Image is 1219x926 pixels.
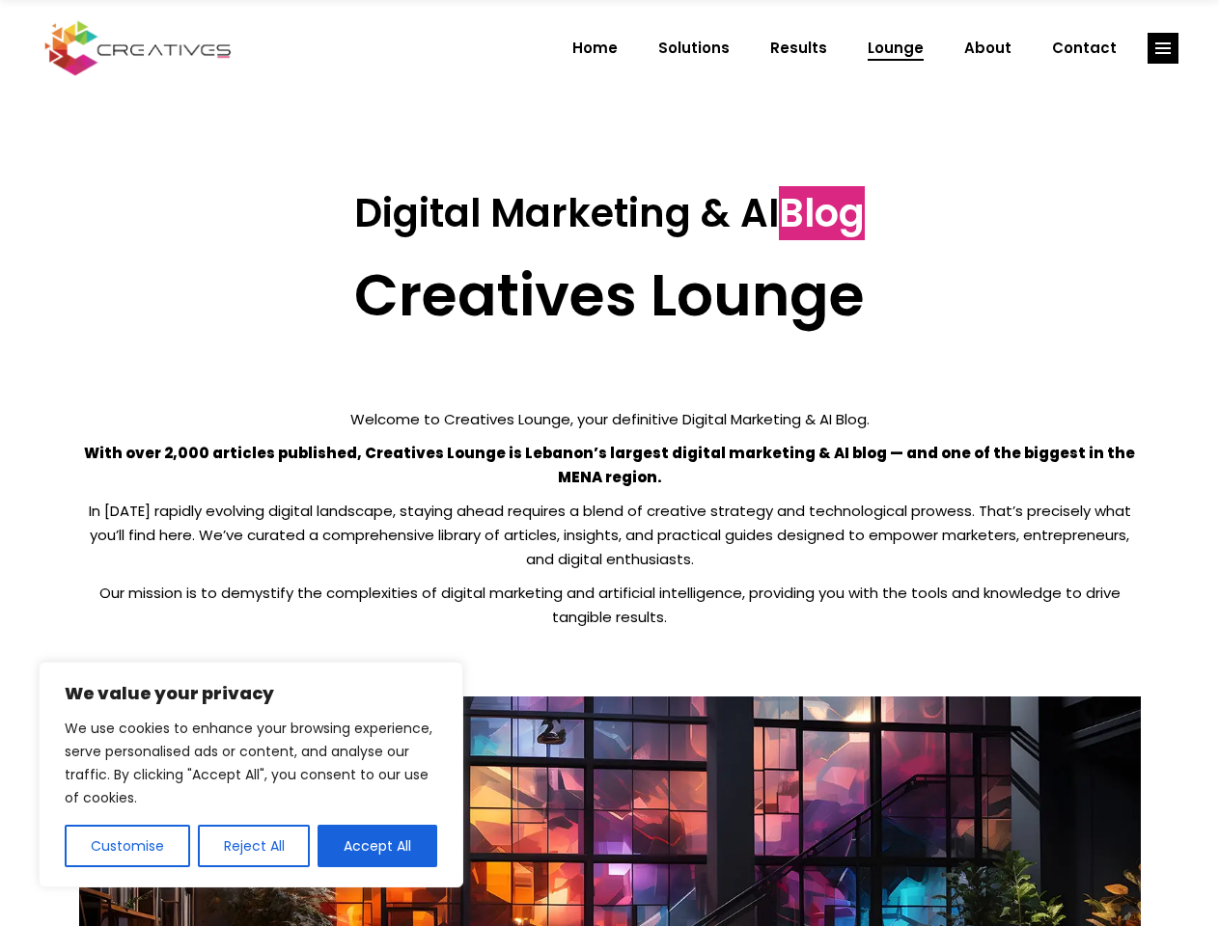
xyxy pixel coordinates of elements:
[79,260,1141,330] h2: Creatives Lounge
[79,499,1141,571] p: In [DATE] rapidly evolving digital landscape, staying ahead requires a blend of creative strategy...
[552,23,638,73] a: Home
[79,190,1141,236] h3: Digital Marketing & AI
[65,825,190,867] button: Customise
[1052,23,1117,73] span: Contact
[79,407,1141,431] p: Welcome to Creatives Lounge, your definitive Digital Marketing & AI Blog.
[1148,33,1178,64] a: link
[964,23,1011,73] span: About
[572,23,618,73] span: Home
[779,186,865,240] span: Blog
[84,443,1135,487] strong: With over 2,000 articles published, Creatives Lounge is Lebanon’s largest digital marketing & AI ...
[847,23,944,73] a: Lounge
[41,18,235,78] img: Creatives
[750,23,847,73] a: Results
[65,717,437,809] p: We use cookies to enhance your browsing experience, serve personalised ads or content, and analys...
[944,23,1032,73] a: About
[318,825,437,867] button: Accept All
[65,682,437,705] p: We value your privacy
[1032,23,1137,73] a: Contact
[198,825,311,867] button: Reject All
[868,23,924,73] span: Lounge
[39,662,463,887] div: We value your privacy
[658,23,730,73] span: Solutions
[770,23,827,73] span: Results
[638,23,750,73] a: Solutions
[79,581,1141,629] p: Our mission is to demystify the complexities of digital marketing and artificial intelligence, pr...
